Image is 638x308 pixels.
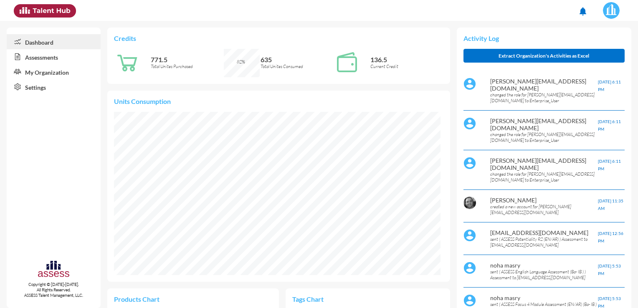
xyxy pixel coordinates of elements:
p: Credits [114,34,443,42]
p: Copyright © [DATE]-[DATE]. All Rights Reserved. ASSESS Talent Management, LLC. [7,282,101,298]
button: Extract Organization's Activities as Excel [463,49,625,63]
span: [DATE] 12:56 PM [598,231,623,243]
p: Units Consumption [114,97,443,105]
a: Settings [7,79,101,94]
p: [PERSON_NAME][EMAIL_ADDRESS][DOMAIN_NAME] [490,157,597,171]
img: assesscompany-logo.png [37,260,70,280]
img: default%20profile%20image.svg [463,157,476,169]
p: sent ( ASSESS English Language Assessment (Ba- IB ) ) Assessment to [EMAIL_ADDRESS][DOMAIN_NAME] [490,269,597,280]
p: [PERSON_NAME][EMAIL_ADDRESS][DOMAIN_NAME] [490,117,597,131]
p: sent ( ASSESS Potentiality R2 (EN/AR) ) Assessment to [EMAIL_ADDRESS][DOMAIN_NAME] [490,236,597,248]
span: [DATE] 6:11 PM [598,119,621,131]
p: created a new account for [PERSON_NAME][EMAIL_ADDRESS][DOMAIN_NAME] [490,204,597,215]
p: [EMAIL_ADDRESS][DOMAIN_NAME] [490,229,597,236]
p: Products Chart [114,295,193,303]
p: Current Credit [370,63,443,69]
p: 136.5 [370,56,443,63]
p: changed the role for [PERSON_NAME][EMAIL_ADDRESS][DOMAIN_NAME] to Enterprise_User [490,92,597,104]
p: Activity Log [463,34,625,42]
img: default%20profile%20image.svg [463,229,476,242]
img: default%20profile%20image.svg [463,78,476,90]
p: changed the role for [PERSON_NAME][EMAIL_ADDRESS][DOMAIN_NAME] to Enterprise_User [490,131,597,143]
p: [PERSON_NAME][EMAIL_ADDRESS][DOMAIN_NAME] [490,78,597,92]
p: noha masry [490,262,597,269]
p: 635 [261,56,334,63]
p: [PERSON_NAME] [490,197,597,204]
img: default%20profile%20image.svg [463,117,476,130]
span: [DATE] 5:53 PM [598,263,621,276]
a: Assessments [7,49,101,64]
p: Tags Chart [292,295,368,303]
p: noha masry [490,294,597,301]
span: [DATE] 6:11 PM [598,79,621,92]
a: My Organization [7,64,101,79]
span: 82% [237,59,245,65]
img: default%20profile%20image.svg [463,294,476,307]
img: AOh14GigaHH8sHFAKTalDol_Rto9g2wtRCd5DeEZ-VfX2Q [463,197,476,209]
p: Total Unites Consumed [261,63,334,69]
mat-icon: notifications [578,6,588,16]
img: default%20profile%20image.svg [463,262,476,274]
p: Total Unites Purchased [151,63,224,69]
span: [DATE] 6:11 PM [598,159,621,171]
span: [DATE] 11:35 AM [598,198,623,211]
a: Dashboard [7,34,101,49]
p: 771.5 [151,56,224,63]
p: changed the role for [PERSON_NAME][EMAIL_ADDRESS][DOMAIN_NAME] to Enterprise_User [490,171,597,183]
